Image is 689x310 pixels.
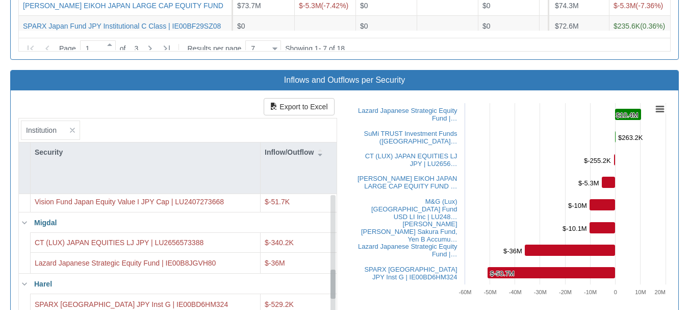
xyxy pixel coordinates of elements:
[265,259,285,267] span: $-36M
[34,278,333,289] div: Harel
[125,43,138,54] span: 3
[59,43,76,54] span: Page
[34,217,333,227] div: Migdal
[614,1,663,9] span: ( -7.36 %)
[299,1,348,9] span: ( -7.42 %)
[247,43,255,54] div: 7
[618,134,643,141] tspan: $263.2K
[237,21,245,30] span: $0
[264,98,334,115] button: Export to Excel
[265,198,290,206] span: $-51.7K
[555,1,579,9] span: $74.3M
[365,152,457,168] a: CT (LUX) JAPAN EQUITIES LJ JPY | LU2656…
[482,1,491,9] span: $0
[358,107,457,122] a: Lazard Japanese Strategic Equity Fund |…
[614,289,617,295] text: 0
[578,179,599,187] tspan: $-5.3M
[299,1,321,9] span: $-5.3M
[364,266,457,281] a: SPARX [GEOGRAPHIC_DATA] JPY Inst G | IE00BD6HM324
[360,1,368,9] span: $0
[237,1,261,9] span: $73.7M
[261,142,337,162] div: Inflow/Outflow
[358,243,457,258] a: Lazard Japanese Strategic Equity Fund |…
[584,157,611,164] tspan: $-255.2K
[635,289,646,295] text: 10M
[654,289,665,295] text: 20M
[503,247,522,255] tspan: $-36M
[482,21,491,30] span: $0
[533,289,546,295] text: -30M
[558,289,571,295] text: -20M
[265,300,294,308] span: $-529.2K
[563,225,587,232] tspan: $-10.1M
[358,175,457,190] a: [PERSON_NAME] EIKOH JAPAN LARGE CAP EQUITY FUND …
[23,20,221,31] button: SPARX Japan Fund JPY Institutional C Class | IE00BF29SZ08
[614,21,640,30] span: $235.6K
[35,258,256,268] div: Lazard Japanese Strategic Equity Fund | IE00B8JGVH80
[568,202,587,209] tspan: $-10M
[614,1,636,9] span: $-5.3M
[458,289,471,295] text: -60M
[555,21,579,30] span: $72.6M
[31,142,260,162] div: Security
[490,270,515,277] tspan: $-50.7M
[265,239,294,247] span: $-340.2K
[285,39,345,58] div: Showing 1 - 7 of 18
[614,21,665,30] span: ( 0.36 %)
[361,220,457,243] a: [PERSON_NAME] [PERSON_NAME] Sakura Fund, Yen B Accumu…
[584,289,597,295] text: -10M
[371,198,457,221] a: M&G (Lux) [GEOGRAPHIC_DATA] Fund USD LI Inc | LU248…
[35,237,256,248] div: CT (LUX) JAPAN EQUITIES LJ JPY | LU2656573388
[360,21,368,30] span: $0
[508,289,521,295] text: -40M
[35,299,256,309] div: SPARX [GEOGRAPHIC_DATA] JPY Inst G | IE00BD6HM324
[483,289,496,295] text: -50M
[21,121,80,140] div: Institution
[187,43,241,54] span: Results per page
[616,111,638,119] tspan: $10.4M
[18,76,671,85] h3: Inflows and Outflows per Security
[21,39,285,58] div: of
[364,130,457,145] a: SuMi TRUST Investment Funds ([GEOGRAPHIC_DATA]…
[35,197,256,207] div: Vision Fund Japan Equity Value I JPY Cap | LU2407273668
